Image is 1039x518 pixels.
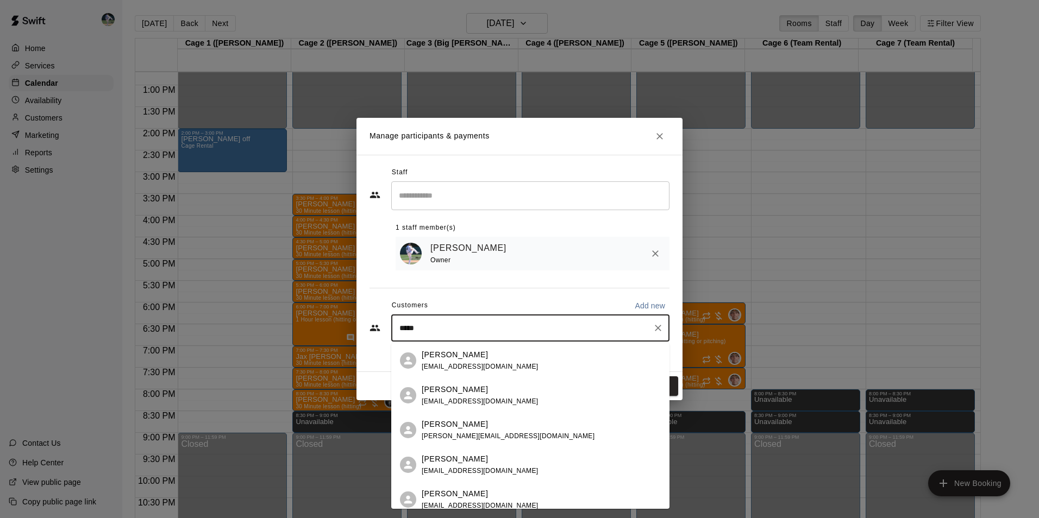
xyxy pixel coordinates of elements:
span: Customers [392,297,428,314]
button: Add new [630,297,669,314]
p: [PERSON_NAME] [422,453,488,465]
p: [PERSON_NAME] [422,349,488,361]
div: Search staff [391,181,669,210]
span: [EMAIL_ADDRESS][DOMAIN_NAME] [422,502,539,509]
div: Robin Casey [400,352,416,369]
span: Staff [392,164,408,181]
p: [PERSON_NAME] [422,419,488,430]
svg: Staff [370,189,380,200]
p: [PERSON_NAME] [422,384,488,395]
img: Chad Bell [400,243,422,264]
div: Jack Casey [400,457,416,473]
span: 1 staff member(s) [396,219,456,237]
p: Manage participants & payments [370,130,490,142]
p: [PERSON_NAME] [422,488,488,500]
span: [EMAIL_ADDRESS][DOMAIN_NAME] [422,467,539,475]
button: Clear [650,320,666,336]
span: [EMAIL_ADDRESS][DOMAIN_NAME] [422,363,539,370]
div: Casey Johnson [400,422,416,438]
div: Cooper Casey [400,491,416,508]
div: Tara Casey [400,387,416,403]
span: [PERSON_NAME][EMAIL_ADDRESS][DOMAIN_NAME] [422,432,594,440]
div: Start typing to search customers... [391,314,669,342]
span: [EMAIL_ADDRESS][DOMAIN_NAME] [422,397,539,405]
button: Close [650,127,669,146]
button: Remove [646,244,665,263]
span: Owner [430,256,450,264]
p: Add new [635,300,665,311]
a: [PERSON_NAME] [430,241,506,255]
svg: Customers [370,323,380,333]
